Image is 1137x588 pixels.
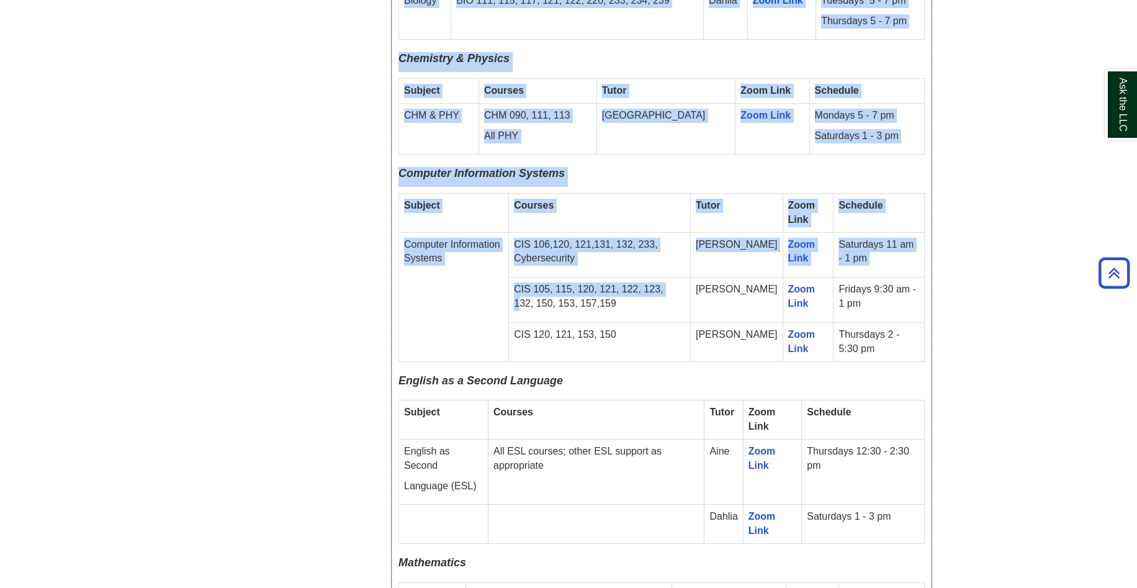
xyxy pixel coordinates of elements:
[690,278,783,323] td: [PERSON_NAME]
[834,322,925,361] td: Thursdays 2 - 5:30 pm
[807,407,851,417] strong: Schedule
[509,322,691,361] td: CIS 120, 121, 153, 150
[815,129,919,143] p: Saturdays 1 - 3 pm
[514,283,685,311] p: CIS 105, 115, 120, 121, 122, 123, 132, 150, 153, 157,159
[404,479,483,494] p: Language (ESL)
[838,200,883,210] strong: Schedule
[602,85,627,96] strong: Tutor
[398,556,466,569] span: Mathematics
[748,407,776,432] strong: Zoom Link
[514,238,685,266] p: CIS 106,120, 121,131, 132, 233, Cybersecurity
[788,239,816,264] a: Zoom Link
[704,439,743,505] td: Aine
[596,103,735,155] td: [GEOGRAPHIC_DATA]
[788,329,816,354] a: Zoom Link
[821,14,919,29] p: Thursdays 5 - 7 pm
[404,85,440,96] strong: Subject
[807,445,919,473] p: Thursdays 12:30 - 2:30 pm
[514,200,554,210] strong: Courses
[740,85,791,96] strong: Zoom Link
[815,109,919,123] p: Mondays 5 - 7 pm
[788,284,816,309] a: Zoom Link
[404,445,483,473] p: English as Second
[1094,265,1134,281] a: Back to Top
[709,407,734,417] strong: Tutor
[398,167,565,179] span: Computer Information Systems
[740,110,791,120] a: Zoom Link
[399,103,479,155] td: CHM & PHY
[748,446,776,471] a: Zoom Link
[748,511,778,536] a: Zoom Link
[484,129,591,143] p: All PHY
[690,322,783,361] td: [PERSON_NAME]
[398,374,563,387] span: English as a Second Language
[834,278,925,323] td: Fridays 9:30 am - 1 pm
[815,85,859,96] strong: Schedule
[404,200,440,210] strong: Subject
[788,200,816,225] strong: Zoom Link
[807,510,919,524] p: Saturdays 1 - 3 pm
[704,505,743,544] td: Dahlia
[399,232,509,361] td: Computer Information Systems
[834,232,925,278] td: Saturdays 11 am - 1 pm
[484,109,591,123] p: CHM 090, 111, 113
[488,439,704,505] td: All ESL courses; other ESL support as appropriate
[404,407,440,417] strong: Subject
[398,52,510,65] span: Chemistry & Physics
[484,85,524,96] strong: Courses
[493,407,533,417] strong: Courses
[690,232,783,278] td: [PERSON_NAME]
[696,200,721,210] strong: Tutor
